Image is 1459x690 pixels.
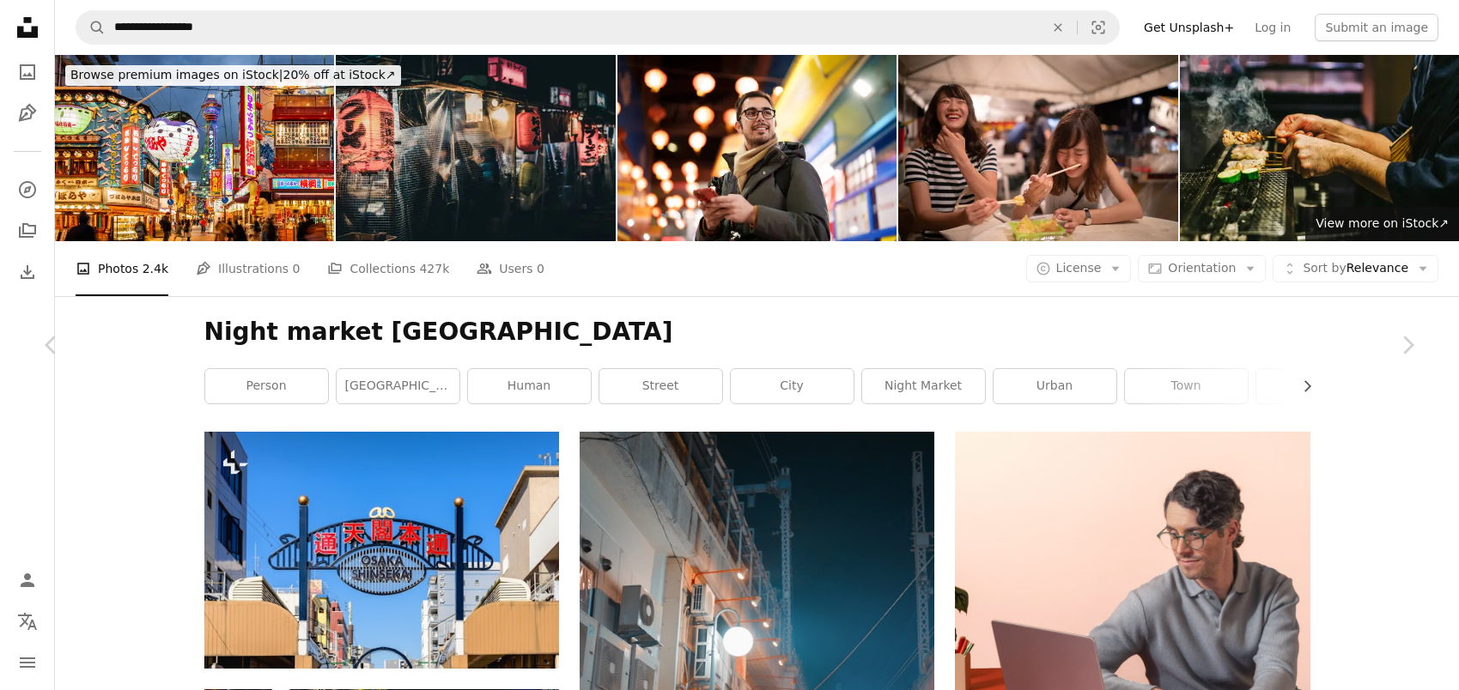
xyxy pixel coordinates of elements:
img: Osaka,Japan - November 22 2023: Shinsekai district of Osaka, home to a large number of legitimate... [204,432,559,669]
a: Download History [10,255,45,289]
img: Osaka Shinsekai at Night Tsutenkaku Tower [55,55,334,241]
button: Visual search [1078,11,1119,44]
a: Illustrations [10,96,45,130]
img: "Yatai" Japanese food stalls late at night in Fukuoka, Japan [336,55,615,241]
img: Hands of Japanese Yakitori Chef grilling chicken marinated with ginger, garlic and soy sauce and ... [1180,55,1459,241]
button: scroll list to the right [1292,369,1310,403]
a: person [205,369,328,403]
a: Browse premium images on iStock|20% off at iStock↗ [55,55,411,96]
a: night market [862,369,985,403]
a: Next [1356,263,1459,427]
a: Get Unsplash+ [1134,14,1244,41]
a: town [1125,369,1248,403]
span: Sort by [1303,261,1346,275]
span: License [1056,261,1102,275]
a: Collections 427k [327,241,449,296]
span: 427k [419,259,449,278]
button: Menu [10,645,45,680]
a: Osaka,Japan - November 22 2023: Shinsekai district of Osaka, home to a large number of legitimate... [204,542,559,557]
span: Relevance [1303,260,1408,277]
a: Log in / Sign up [10,563,45,597]
span: 0 [537,259,544,278]
a: street [599,369,722,403]
form: Find visuals sitewide [76,10,1120,45]
button: Search Unsplash [76,11,106,44]
a: human [468,369,591,403]
button: License [1026,255,1132,282]
h1: Night market [GEOGRAPHIC_DATA] [204,317,1310,348]
img: Man using mobile phone in Yokohama Chinatown with night lights. [617,55,897,241]
a: city [731,369,854,403]
button: Clear [1039,11,1077,44]
button: Sort byRelevance [1273,255,1438,282]
a: Log in [1244,14,1301,41]
a: urban [994,369,1116,403]
span: 20% off at iStock ↗ [70,68,396,82]
a: Collections [10,214,45,248]
a: Illustrations 0 [196,241,300,296]
button: Language [10,604,45,639]
a: View more on iStock↗ [1305,207,1459,241]
a: Users 0 [477,241,544,296]
a: building [1256,369,1379,403]
span: View more on iStock ↗ [1316,216,1449,230]
span: Browse premium images on iStock | [70,68,283,82]
span: Orientation [1168,261,1236,275]
img: Young female friends enjoying in night festival [898,55,1177,241]
a: Photos [10,55,45,89]
a: Explore [10,172,45,207]
span: 0 [293,259,301,278]
button: Submit an image [1315,14,1438,41]
a: [GEOGRAPHIC_DATA] [337,369,459,403]
button: Orientation [1138,255,1266,282]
